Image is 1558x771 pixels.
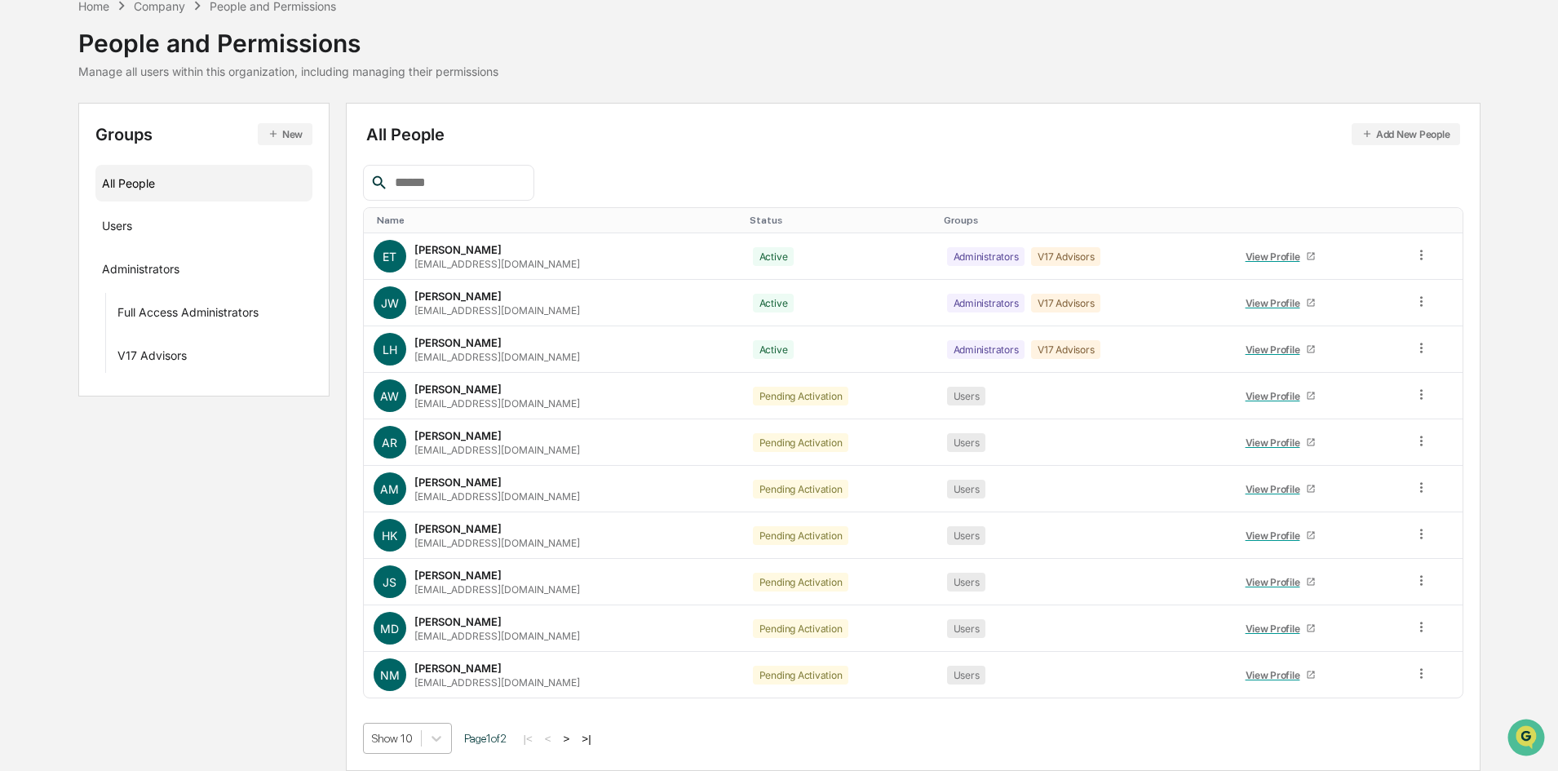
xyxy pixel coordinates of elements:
[753,666,849,685] div: Pending Activation
[382,529,397,543] span: HK
[519,732,538,746] button: |<
[1031,294,1100,312] div: V17 Advisors
[1246,623,1307,635] div: View Profile
[1246,669,1307,681] div: View Profile
[1238,337,1323,362] a: View Profile
[380,389,399,403] span: AW
[117,305,259,325] div: Full Access Administrators
[144,266,178,279] span: [DATE]
[540,732,556,746] button: <
[380,622,399,636] span: MD
[1352,123,1460,145] button: Add New People
[414,429,502,442] div: [PERSON_NAME]
[16,335,29,348] div: 🖐️
[1238,662,1323,688] a: View Profile
[366,123,1460,145] div: All People
[51,266,132,279] span: [PERSON_NAME]
[1238,569,1323,595] a: View Profile
[753,573,849,592] div: Pending Activation
[383,575,396,589] span: JS
[1246,390,1307,402] div: View Profile
[947,480,986,498] div: Users
[464,732,507,745] span: Page 1 of 2
[753,526,849,545] div: Pending Activation
[16,206,42,233] img: Jessica Watanapun
[414,336,502,349] div: [PERSON_NAME]
[414,243,502,256] div: [PERSON_NAME]
[1235,215,1397,226] div: Toggle SortBy
[1031,340,1100,359] div: V17 Advisors
[414,383,502,396] div: [PERSON_NAME]
[112,327,209,357] a: 🗄️Attestations
[383,343,397,357] span: LH
[944,215,1222,226] div: Toggle SortBy
[258,123,312,145] button: New
[1246,250,1307,263] div: View Profile
[377,215,737,226] div: Toggle SortBy
[753,619,849,638] div: Pending Activation
[277,130,297,149] button: Start new chat
[1238,244,1323,269] a: View Profile
[102,219,132,238] div: Users
[1246,436,1307,449] div: View Profile
[1238,383,1323,409] a: View Profile
[1238,523,1323,548] a: View Profile
[118,335,131,348] div: 🗄️
[947,294,1025,312] div: Administrators
[947,387,986,405] div: Users
[162,405,197,417] span: Pylon
[414,583,580,596] div: [EMAIL_ADDRESS][DOMAIN_NAME]
[10,327,112,357] a: 🖐️Preclearance
[380,668,400,682] span: NM
[1246,343,1307,356] div: View Profile
[947,666,986,685] div: Users
[135,266,141,279] span: •
[1506,717,1550,761] iframe: Open customer support
[1031,247,1100,266] div: V17 Advisors
[414,569,502,582] div: [PERSON_NAME]
[10,358,109,388] a: 🔎Data Lookup
[33,334,105,350] span: Preclearance
[1246,576,1307,588] div: View Profile
[414,258,580,270] div: [EMAIL_ADDRESS][DOMAIN_NAME]
[414,476,502,489] div: [PERSON_NAME]
[1238,476,1323,502] a: View Profile
[947,247,1025,266] div: Administrators
[559,732,575,746] button: >
[414,662,502,675] div: [PERSON_NAME]
[577,732,595,746] button: >|
[414,351,580,363] div: [EMAIL_ADDRESS][DOMAIN_NAME]
[753,480,849,498] div: Pending Activation
[135,222,141,235] span: •
[33,267,46,280] img: 1746055101610-c473b297-6a78-478c-a979-82029cc54cd1
[78,64,498,78] div: Manage all users within this organization, including managing their permissions
[414,490,580,503] div: [EMAIL_ADDRESS][DOMAIN_NAME]
[102,170,307,197] div: All People
[414,537,580,549] div: [EMAIL_ADDRESS][DOMAIN_NAME]
[947,340,1025,359] div: Administrators
[73,125,268,141] div: Start new chat
[753,294,794,312] div: Active
[16,125,46,154] img: 1746055101610-c473b297-6a78-478c-a979-82029cc54cd1
[1238,616,1323,641] a: View Profile
[102,262,179,281] div: Administrators
[1417,215,1456,226] div: Toggle SortBy
[117,348,187,368] div: V17 Advisors
[1246,297,1307,309] div: View Profile
[414,397,580,410] div: [EMAIL_ADDRESS][DOMAIN_NAME]
[947,526,986,545] div: Users
[33,365,103,381] span: Data Lookup
[947,573,986,592] div: Users
[753,340,794,359] div: Active
[382,436,397,450] span: AR
[16,250,42,277] img: Jack Rasmussen
[135,334,202,350] span: Attestations
[753,433,849,452] div: Pending Activation
[383,250,396,264] span: ET
[414,630,580,642] div: [EMAIL_ADDRESS][DOMAIN_NAME]
[414,615,502,628] div: [PERSON_NAME]
[78,16,498,58] div: People and Permissions
[1246,483,1307,495] div: View Profile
